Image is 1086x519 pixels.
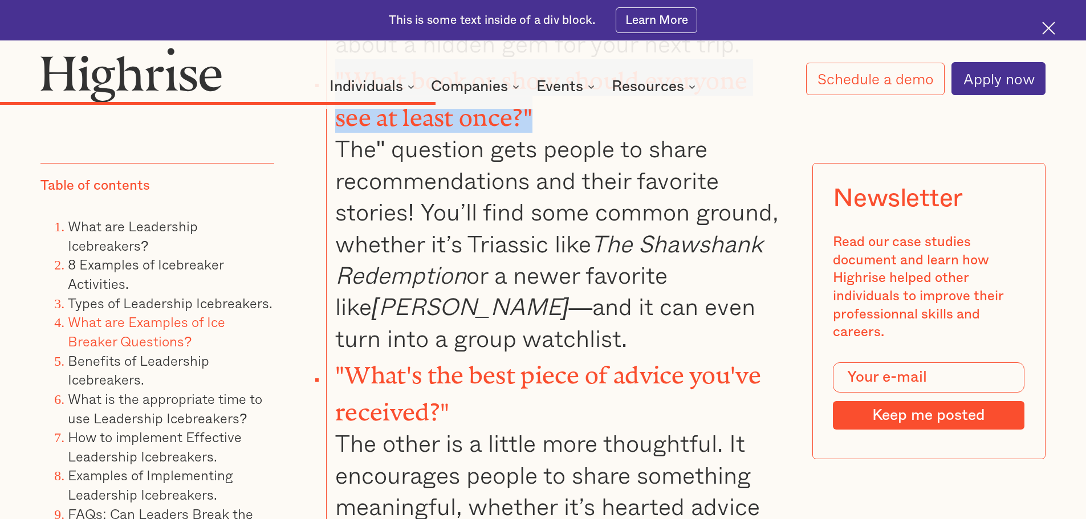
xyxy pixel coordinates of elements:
a: What is the appropriate time to use Leadership Icebreakers? [68,388,262,428]
div: Table of contents [40,177,150,195]
div: Companies [431,80,508,93]
a: Schedule a demo [806,63,945,95]
li: The" question gets people to share recommendations and their favorite stories! You’ll find some c... [326,59,787,354]
div: Individuals [330,80,418,93]
em: The Shawshank Redemption [335,225,762,293]
a: Learn More [616,7,697,33]
div: Companies [431,80,523,93]
strong: "What's the best piece of advice you've received?" [335,362,761,413]
a: Benefits of Leadership Icebreakers. [68,350,209,390]
div: Resources [612,80,699,93]
div: Individuals [330,80,403,93]
a: What are Leadership Icebreakers? [68,215,198,256]
div: Events [536,80,583,93]
div: Events [536,80,598,93]
form: Modal Form [833,362,1024,430]
input: Your e-mail [833,362,1024,393]
div: Resources [612,80,684,93]
input: Keep me posted [833,401,1024,430]
a: What are Examples of Ice Breaker Questions? [68,311,225,352]
em: [PERSON_NAME] [372,288,568,324]
img: Cross icon [1042,22,1055,35]
a: Examples of Implementing Leadership Icebreakers. [68,464,233,505]
a: How to implement Effective Leadership Icebreakers. [68,426,242,467]
a: Apply now [951,62,1046,95]
div: This is some text inside of a div block. [389,13,595,28]
img: Highrise logo [40,47,222,102]
a: Types of Leadership Icebreakers. [68,292,272,313]
div: Read our case studies document and learn how Highrise helped other individuals to improve their p... [833,234,1024,342]
div: Newsletter [833,183,963,213]
a: 8 Examples of Icebreaker Activities. [68,254,223,294]
strong: "What book or show should everyone see at least once?" [335,67,747,118]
